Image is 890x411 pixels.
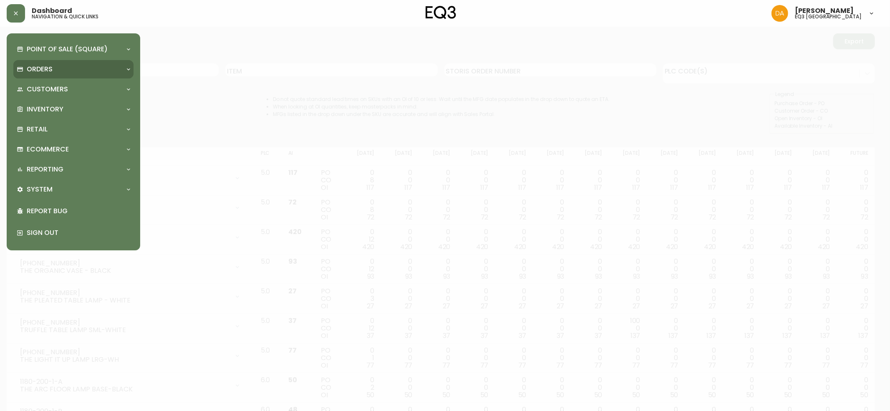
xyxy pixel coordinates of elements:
[13,180,134,199] div: System
[27,65,53,74] p: Orders
[27,125,48,134] p: Retail
[13,160,134,179] div: Reporting
[27,228,130,237] p: Sign Out
[426,6,456,19] img: logo
[13,40,134,58] div: Point of Sale (Square)
[772,5,788,22] img: dd1a7e8db21a0ac8adbf82b84ca05374
[27,145,69,154] p: Ecommerce
[32,8,72,14] span: Dashboard
[27,85,68,94] p: Customers
[13,100,134,119] div: Inventory
[13,60,134,78] div: Orders
[13,222,134,244] div: Sign Out
[13,200,134,222] div: Report Bug
[13,80,134,98] div: Customers
[795,14,862,19] h5: eq3 [GEOGRAPHIC_DATA]
[27,207,130,216] p: Report Bug
[27,45,108,54] p: Point of Sale (Square)
[27,165,63,174] p: Reporting
[27,105,63,114] p: Inventory
[13,140,134,159] div: Ecommerce
[13,120,134,139] div: Retail
[27,185,53,194] p: System
[795,8,854,14] span: [PERSON_NAME]
[32,14,98,19] h5: navigation & quick links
